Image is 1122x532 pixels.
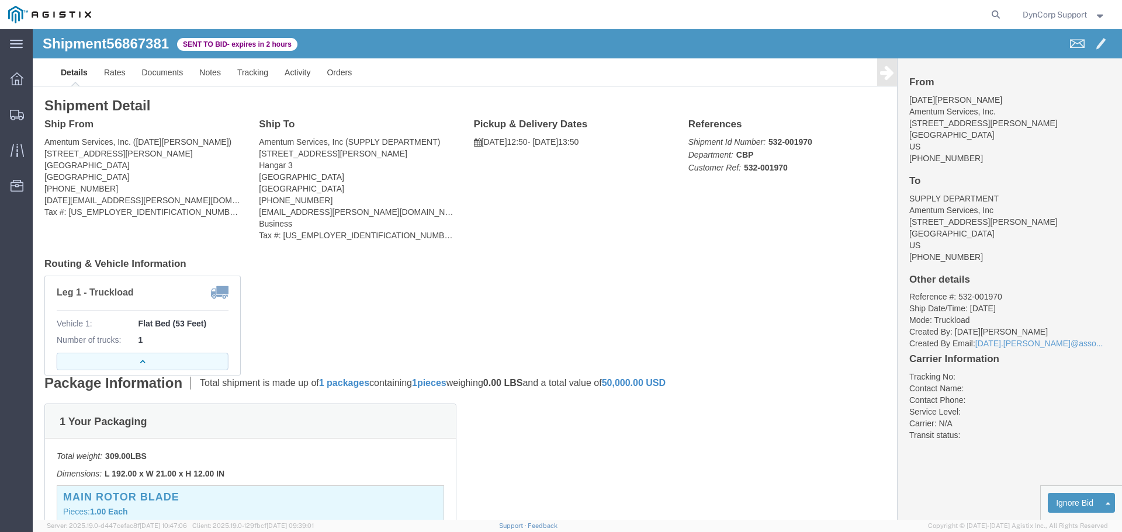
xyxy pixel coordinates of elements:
a: Feedback [528,522,557,529]
span: Client: 2025.19.0-129fbcf [192,522,314,529]
span: DynCorp Support [1023,8,1087,21]
span: [DATE] 10:47:06 [140,522,187,529]
button: DynCorp Support [1022,8,1106,22]
span: Server: 2025.19.0-d447cefac8f [47,522,187,529]
span: [DATE] 09:39:01 [266,522,314,529]
span: Copyright © [DATE]-[DATE] Agistix Inc., All Rights Reserved [928,521,1108,531]
iframe: FS Legacy Container [33,29,1122,520]
img: logo [8,6,91,23]
a: Support [499,522,528,529]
